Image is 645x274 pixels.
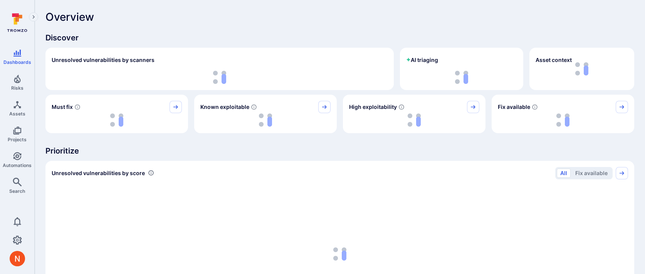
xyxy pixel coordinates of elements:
img: ACg8ocIprwjrgDQnDsNSk9Ghn5p5-B8DpAKWoJ5Gi9syOE4K59tr4Q=s96-c [10,251,25,266]
div: loading spinner [200,113,331,127]
div: Known exploitable [194,95,337,133]
span: Overview [45,11,94,23]
svg: Confirmed exploitable by KEV [251,104,257,110]
span: Discover [45,32,634,43]
img: Loading... [213,71,226,84]
img: Loading... [408,114,421,127]
img: Loading... [259,114,272,127]
h2: AI triaging [406,56,438,64]
svg: Vulnerabilities with fix available [532,104,538,110]
div: loading spinner [349,113,479,127]
span: High exploitability [349,103,397,111]
div: Fix available [492,95,634,133]
span: Must fix [52,103,73,111]
span: Asset context [536,56,572,64]
div: High exploitability [343,95,485,133]
img: Loading... [333,247,346,261]
i: Expand navigation menu [31,14,36,20]
h2: Unresolved vulnerabilities by scanners [52,56,155,64]
div: loading spinner [52,113,182,127]
img: Loading... [110,114,123,127]
button: Expand navigation menu [29,12,38,22]
span: Projects [8,137,27,142]
span: Risks [11,85,24,91]
svg: EPSS score ≥ 0.7 [398,104,405,110]
div: Must fix [45,95,188,133]
span: Dashboards [3,59,31,65]
img: Loading... [455,71,468,84]
button: All [557,169,571,178]
img: Loading... [556,114,569,127]
button: Fix available [572,169,611,178]
div: Number of vulnerabilities in status 'Open' 'Triaged' and 'In process' grouped by score [148,169,154,177]
span: Search [9,188,25,194]
div: loading spinner [52,71,388,84]
span: Assets [9,111,25,117]
svg: Risk score >=40 , missed SLA [74,104,81,110]
div: loading spinner [406,71,517,84]
span: Automations [3,162,32,168]
div: Neeren Patki [10,251,25,266]
span: Prioritize [45,145,634,156]
div: loading spinner [498,113,628,127]
span: Fix available [498,103,530,111]
span: Known exploitable [200,103,249,111]
span: Unresolved vulnerabilities by score [52,169,145,177]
